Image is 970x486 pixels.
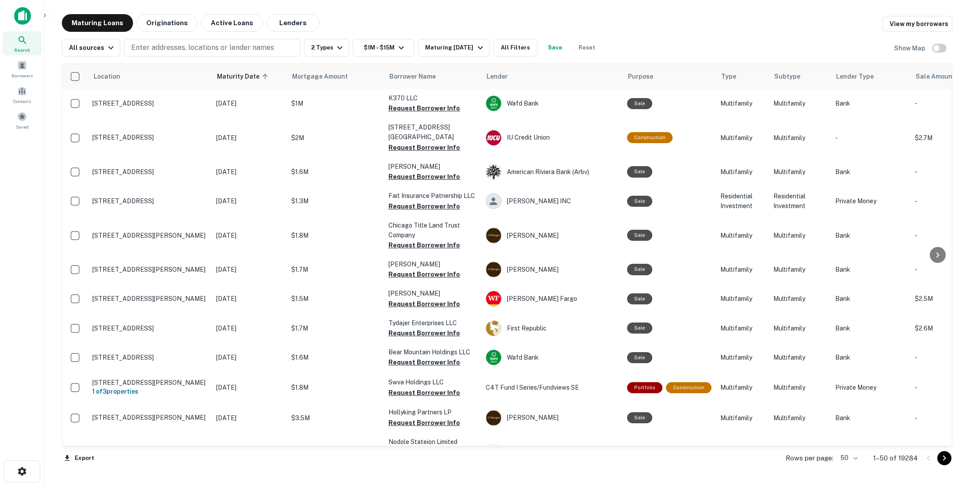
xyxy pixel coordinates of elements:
div: Maturing [DATE] [425,42,485,53]
p: Rows per page: [786,453,833,463]
div: [PERSON_NAME] INC [486,193,618,209]
p: [DATE] [216,265,282,274]
p: [STREET_ADDRESS][PERSON_NAME] [92,266,207,273]
p: - [835,133,906,143]
p: Bank [835,353,906,362]
p: Multifamily [773,167,826,177]
p: [STREET_ADDRESS] [92,99,207,107]
p: Multifamily [720,133,765,143]
p: Bank [835,99,906,108]
a: Search [3,31,42,55]
p: 1–50 of 19284 [873,453,918,463]
p: $1.3M [291,196,380,206]
div: [PERSON_NAME] Fargo [486,291,618,307]
p: Hollyking Partners LP [388,407,477,417]
span: Mortgage Amount [292,71,359,82]
p: Bank [835,167,906,177]
div: Sale [627,352,652,363]
iframe: Chat Widget [926,387,970,429]
div: Wafd Bank [486,349,618,365]
p: Multifamily [720,383,765,392]
p: Swva Holdings LLC [388,377,477,387]
div: Sale [627,264,652,275]
p: Enter addresses, locations or lender names [131,42,274,53]
span: Maturity Date [217,71,271,82]
button: Reset [573,39,601,57]
p: [DATE] [216,133,282,143]
p: [PERSON_NAME] [388,259,477,269]
span: Saved [16,123,29,130]
p: Multifamily [720,99,765,108]
p: Private Money [835,196,906,206]
button: Enter addresses, locations or lender names [124,39,301,57]
button: Export [62,452,96,465]
p: Bear Mountain Holdings LLC [388,347,477,357]
p: Bank [835,294,906,304]
p: Multifamily [773,353,826,362]
img: picture [486,444,501,459]
p: $1M [291,99,380,108]
th: Type [716,64,769,89]
p: $1.8M [291,231,380,240]
button: Request Borrower Info [388,418,460,428]
p: $1.7M [291,265,380,274]
p: Bank [835,323,906,333]
div: This is a portfolio loan with 3 properties [627,382,662,393]
div: Borrowers [3,57,42,81]
button: $1M - $15M [353,39,415,57]
th: Location [88,64,212,89]
div: This loan purpose was for construction [666,382,711,393]
img: picture [486,410,501,425]
button: Request Borrower Info [388,357,460,368]
p: Nodole Stateion Limited Liabilty Company [388,437,477,456]
p: C4T Fund I Series/fundviews SE [486,383,618,392]
a: Saved [3,108,42,132]
button: Lenders [266,14,320,32]
span: Lender Type [836,71,874,82]
p: [DATE] [216,323,282,333]
p: Multifamily [773,413,826,423]
th: Subtype [769,64,831,89]
button: Request Borrower Info [388,240,460,251]
p: [DATE] [216,294,282,304]
th: Lender [481,64,623,89]
p: $1.8M [291,383,380,392]
th: Maturity Date [212,64,287,89]
p: [DATE] [216,353,282,362]
th: Borrower Name [384,64,481,89]
img: picture [486,130,501,145]
img: picture [486,228,501,243]
p: Tydajer Enterprises LLC [388,318,477,328]
p: Residential Investment [720,191,765,211]
p: [DATE] [216,167,282,177]
span: Sale Amount [916,71,966,82]
p: Multifamily [773,294,826,304]
span: Location [93,71,120,82]
p: Multifamily [720,167,765,177]
p: Private Money [835,383,906,392]
p: [STREET_ADDRESS] [92,197,207,205]
p: Multifamily [773,99,826,108]
img: picture [486,96,501,111]
p: Multifamily [720,231,765,240]
p: [PERSON_NAME] [388,162,477,171]
p: [STREET_ADDRESS][GEOGRAPHIC_DATA] [388,122,477,142]
button: Originations [137,14,198,32]
p: [DATE] [216,196,282,206]
button: Maturing Loans [62,14,133,32]
div: IU Credit Union [486,130,618,146]
img: picture [486,262,501,277]
div: Sale [627,196,652,207]
p: Fait Insurance Patnership LLC [388,191,477,201]
div: [PERSON_NAME] [486,410,618,426]
p: Residential Investment [773,191,826,211]
button: Request Borrower Info [388,328,460,338]
span: Subtype [774,71,800,82]
p: Multifamily [720,413,765,423]
div: 50 [837,452,859,464]
img: picture [486,350,501,365]
div: [PERSON_NAME] [486,262,618,277]
button: Request Borrower Info [388,299,460,309]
